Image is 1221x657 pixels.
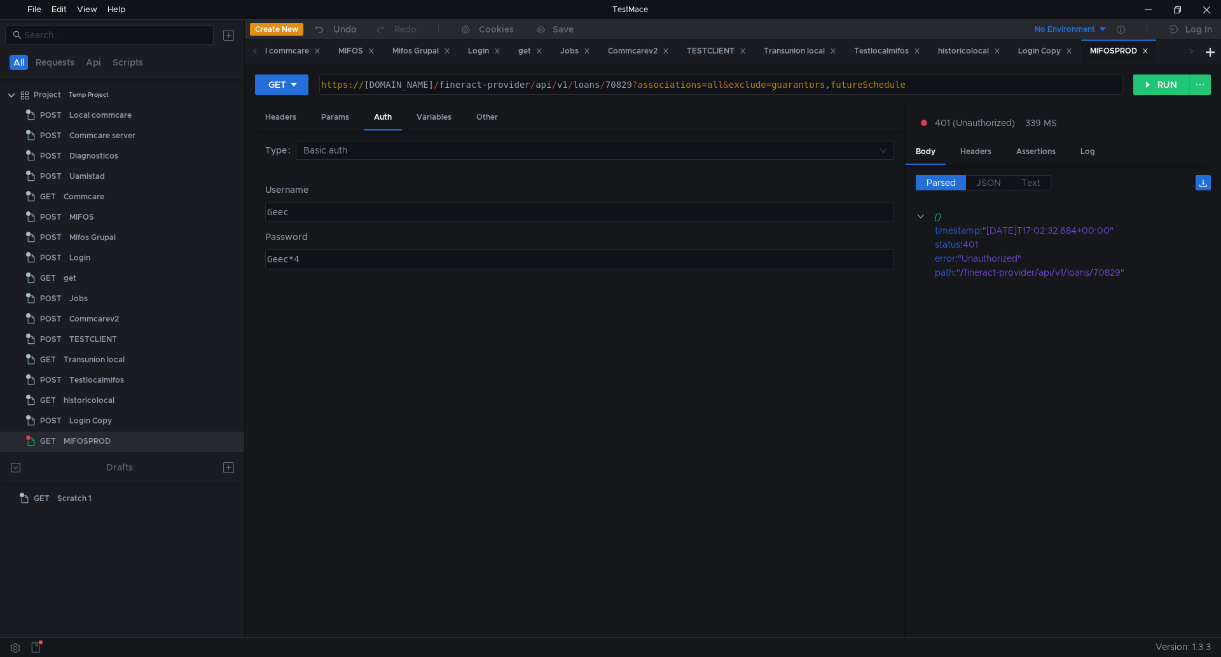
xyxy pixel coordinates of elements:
[40,208,62,227] span: POST
[935,223,980,237] div: timestamp
[40,269,56,288] span: GET
[265,230,894,244] label: Password
[69,106,132,125] div: Local commcare
[303,20,366,39] button: Undo
[32,55,78,70] button: Requests
[69,85,109,104] div: Temp Project
[40,106,62,125] span: POST
[34,85,61,104] div: Project
[958,251,1194,265] div: "Unauthorized"
[1035,24,1095,36] div: No Environment
[69,248,90,267] div: Login
[40,432,56,451] span: GET
[333,22,357,37] div: Undo
[69,330,117,349] div: TESTCLIENT
[40,167,62,186] span: POST
[69,371,124,390] div: Testlocalmifos
[247,45,321,58] div: Local commcare
[265,141,296,160] label: Type
[40,248,62,267] span: POST
[935,237,1211,251] div: :
[40,126,62,145] span: POST
[40,146,62,166] span: POST
[40,411,62,430] span: POST
[69,126,135,145] div: Commcare server
[468,45,500,58] div: Login
[963,237,1195,251] div: 401
[938,45,1000,58] div: historicolocal
[906,140,946,165] div: Body
[976,177,1001,188] span: JSON
[268,78,286,92] div: GET
[69,309,119,328] div: Commcarev2
[40,330,62,349] span: POST
[40,391,56,410] span: GET
[927,177,956,188] span: Parsed
[854,45,920,58] div: Testlocalmifos
[64,350,125,369] div: Transunion local
[1185,22,1212,37] div: Log In
[934,209,1193,223] div: {}
[394,22,417,37] div: Redo
[109,55,147,70] button: Scripts
[64,391,114,410] div: historicolocal
[364,106,402,131] div: Auth
[64,187,104,206] div: Commcare
[106,460,133,475] div: Drafts
[1155,638,1211,656] span: Version: 1.3.3
[406,106,462,129] div: Variables
[935,265,1211,279] div: :
[518,45,542,58] div: get
[69,228,116,247] div: Mifos Grupal
[69,411,112,430] div: Login Copy
[1021,177,1040,188] span: Text
[950,140,1002,164] div: Headers
[255,74,308,95] button: GET
[935,223,1211,237] div: :
[956,265,1194,279] div: "/fineract-provider/api/v1/loans/70829"
[1090,45,1149,58] div: MIFOSPROD
[265,183,894,197] label: Username
[69,146,118,166] div: Diagnosticos
[69,289,88,308] div: Jobs
[57,489,92,508] div: Scratch 1
[255,106,307,129] div: Headers
[1133,74,1190,95] button: RUN
[311,106,359,129] div: Params
[24,28,206,42] input: Search...
[1019,19,1108,39] button: No Environment
[69,208,94,227] div: MIFOS
[366,20,425,39] button: Redo
[250,23,303,36] button: Create New
[466,106,508,129] div: Other
[935,251,955,265] div: error
[1018,45,1072,58] div: Login Copy
[338,45,375,58] div: MIFOS
[935,265,954,279] div: path
[1070,140,1105,164] div: Log
[935,251,1211,265] div: :
[764,45,836,58] div: Transunion local
[1006,140,1066,164] div: Assertions
[560,45,590,58] div: Jobs
[40,187,56,206] span: GET
[553,25,574,34] div: Save
[64,269,76,288] div: get
[40,350,56,369] span: GET
[687,45,746,58] div: TESTCLIENT
[983,223,1196,237] div: "[DATE]T17:02:32.684+00:00"
[40,289,62,308] span: POST
[34,489,50,508] span: GET
[40,228,62,247] span: POST
[40,371,62,390] span: POST
[82,55,105,70] button: Api
[608,45,669,58] div: Commcarev2
[935,237,960,251] div: status
[40,309,62,328] span: POST
[10,55,28,70] button: All
[69,167,105,186] div: Uamistad
[479,22,514,37] div: Cookies
[64,432,111,451] div: MIFOSPROD
[1025,117,1057,129] div: 339 MS
[935,116,1015,130] span: 401 (Unauthorized)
